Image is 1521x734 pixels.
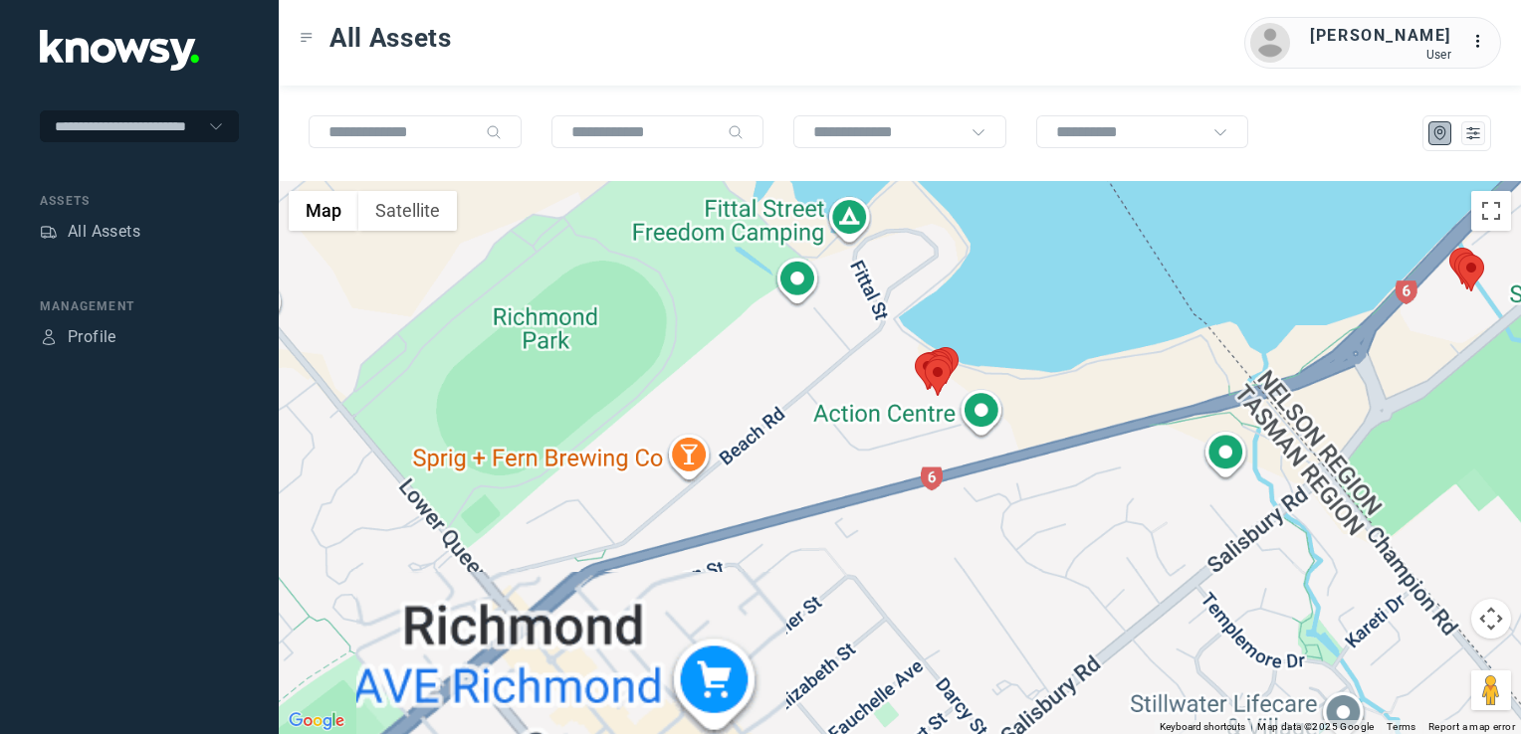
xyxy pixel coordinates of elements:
[1431,124,1449,142] div: Map
[40,325,116,349] a: ProfileProfile
[1471,599,1511,639] button: Map camera controls
[1250,23,1290,63] img: avatar.png
[1471,670,1511,710] button: Drag Pegman onto the map to open Street View
[1428,721,1515,732] a: Report a map error
[68,220,140,244] div: All Assets
[40,297,239,315] div: Management
[40,192,239,210] div: Assets
[1471,30,1495,54] div: :
[300,31,314,45] div: Toggle Menu
[284,708,349,734] a: Open this area in Google Maps (opens a new window)
[40,30,199,71] img: Application Logo
[1160,720,1245,734] button: Keyboard shortcuts
[329,20,452,56] span: All Assets
[68,325,116,349] div: Profile
[728,124,744,140] div: Search
[289,191,358,231] button: Show street map
[486,124,502,140] div: Search
[1472,34,1492,49] tspan: ...
[284,708,349,734] img: Google
[1471,30,1495,57] div: :
[1471,191,1511,231] button: Toggle fullscreen view
[1464,124,1482,142] div: List
[358,191,457,231] button: Show satellite imagery
[40,220,140,244] a: AssetsAll Assets
[40,328,58,346] div: Profile
[1310,24,1451,48] div: [PERSON_NAME]
[40,223,58,241] div: Assets
[1257,721,1374,732] span: Map data ©2025 Google
[1387,721,1416,732] a: Terms
[1310,48,1451,62] div: User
